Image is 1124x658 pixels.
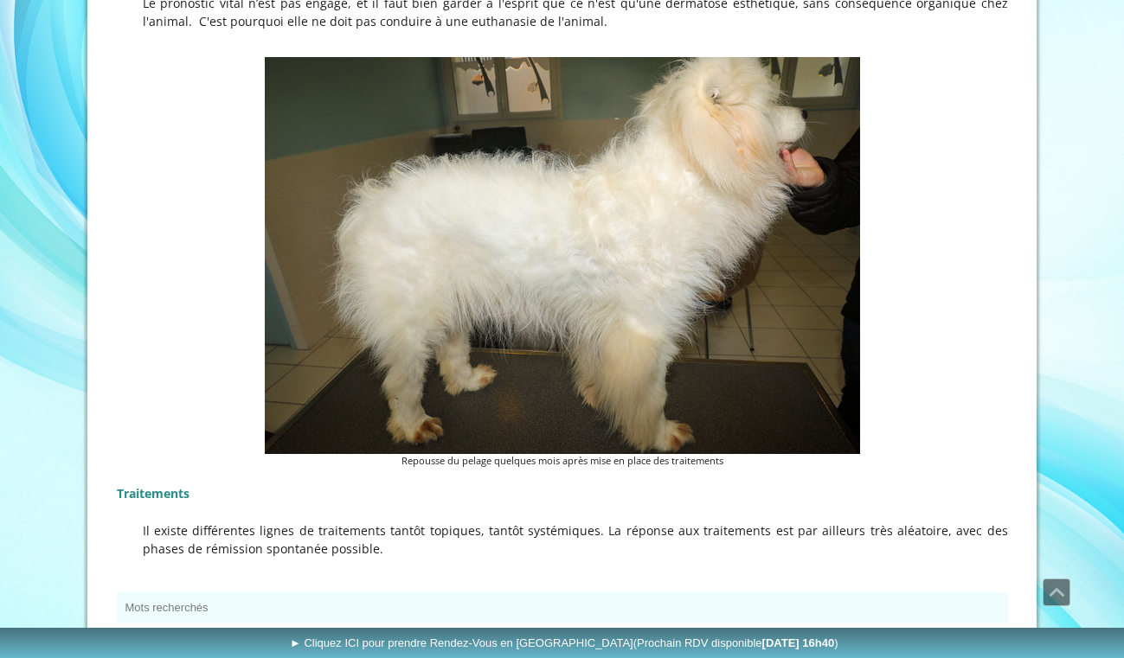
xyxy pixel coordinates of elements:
span: (Prochain RDV disponible ) [633,636,838,649]
button: Mots recherchés [117,592,1008,623]
a: Défiler vers le haut [1043,578,1070,606]
figcaption: Repousse du pelage quelques mois après mise en place des traitements [265,454,860,469]
span: Défiler vers le haut [1044,579,1069,605]
img: Adénite sébacée quelques mois après mise en place des traitements [265,57,860,454]
b: [DATE] 16h40 [762,636,835,649]
span: ► Cliquez ICI pour prendre Rendez-Vous en [GEOGRAPHIC_DATA] [290,636,838,649]
p: Il existe différentes lignes de traitements tantôt topiques, tantôt systémiques. La réponse aux t... [117,521,1008,558]
span: Traitements [117,485,189,501]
